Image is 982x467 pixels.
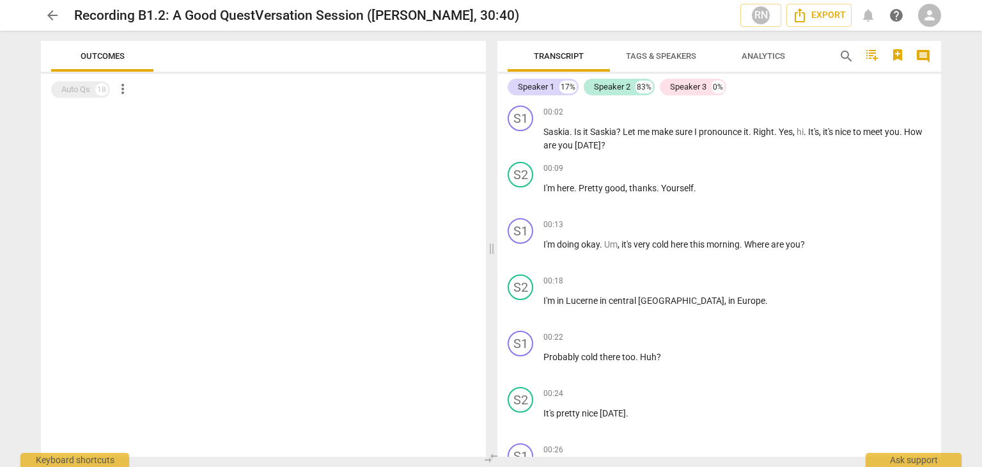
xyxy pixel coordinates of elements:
div: 18 [95,83,108,96]
button: Add TOC [862,46,882,67]
span: Pretty [579,183,605,193]
span: 00:13 [543,219,563,230]
span: 00:18 [543,276,563,287]
span: Where [744,239,771,249]
span: search [839,49,854,64]
div: Change speaker [508,387,533,413]
span: [GEOGRAPHIC_DATA] [638,296,724,306]
div: Change speaker [508,162,533,187]
div: Ask support [866,453,962,467]
span: me [637,127,651,137]
span: doing [557,239,581,249]
h2: Recording B1.2: A Good QuestVersation Session ([PERSON_NAME], 30:40) [74,8,519,24]
span: Let [623,127,637,137]
span: . [626,408,628,418]
span: Lucerne [566,296,600,306]
span: 00:22 [543,332,563,343]
button: Show/Hide comments [913,46,933,67]
span: nice [835,127,853,137]
span: Filler word [604,239,618,249]
span: . [900,127,904,137]
span: you [786,239,800,249]
span: . [740,239,744,249]
span: to [853,127,863,137]
span: Saskia [590,127,616,137]
span: Probably [543,352,581,362]
span: Analytics [742,51,785,61]
span: ? [601,140,605,150]
div: Speaker 3 [670,81,706,93]
span: very [634,239,652,249]
span: ? [657,352,661,362]
span: . [657,183,661,193]
span: 00:09 [543,163,563,174]
span: in [600,296,609,306]
div: Speaker 2 [594,81,630,93]
span: it's [621,239,634,249]
span: Tags & Speakers [626,51,696,61]
span: It's [808,127,819,137]
span: I'm [543,183,557,193]
div: Change speaker [508,331,533,356]
span: pretty [556,408,582,418]
span: Outcomes [81,51,125,61]
span: pronounce [699,127,744,137]
span: I [694,127,699,137]
span: it [583,127,590,137]
div: RN [751,6,770,25]
div: 83% [635,81,653,93]
div: Change speaker [508,274,533,300]
span: 00:26 [543,445,563,455]
span: Yes [779,127,793,137]
div: Change speaker [508,218,533,244]
span: , [625,183,629,193]
span: Right [753,127,774,137]
span: It's [543,408,556,418]
span: more_vert [115,81,130,97]
button: Search [836,46,857,67]
span: arrow_back [45,8,60,23]
a: Help [885,4,908,27]
span: good [605,183,625,193]
span: make [651,127,675,137]
span: this [690,239,706,249]
span: Filler word [797,127,804,137]
div: Change speaker [508,106,533,131]
span: there [600,352,622,362]
div: 17% [559,81,577,93]
span: Transcript [534,51,584,61]
span: here [557,183,574,193]
span: . [749,127,753,137]
span: . [765,296,768,306]
span: cold [581,352,600,362]
button: RN [740,4,781,27]
span: you [558,140,575,150]
span: thanks [629,183,657,193]
span: I'm [543,296,557,306]
span: in [728,296,737,306]
span: How [904,127,923,137]
span: , [618,239,621,249]
span: you [885,127,900,137]
button: Export [786,4,852,27]
span: too [622,352,635,362]
span: , [819,127,823,137]
span: are [543,140,558,150]
div: 0% [712,81,724,93]
span: , [793,127,797,137]
span: Huh [640,352,657,362]
span: comment [916,49,931,64]
span: it's [823,127,835,137]
span: 00:02 [543,107,563,118]
div: Auto Qs [61,83,90,96]
span: , [724,296,728,306]
span: I'm [543,239,557,249]
span: ? [616,127,623,137]
span: sure [675,127,694,137]
span: Yourself [661,183,694,193]
span: . [570,127,574,137]
span: . [600,239,604,249]
span: here [671,239,690,249]
span: it [744,127,749,137]
span: okay [581,239,600,249]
